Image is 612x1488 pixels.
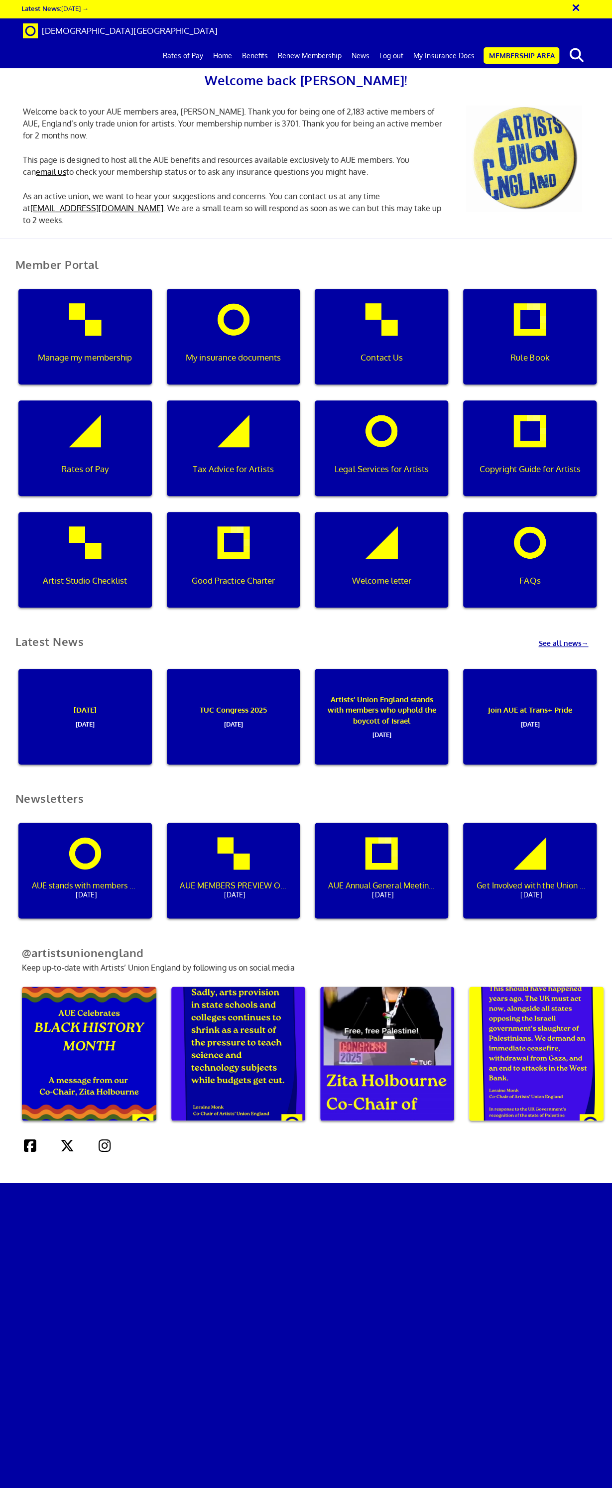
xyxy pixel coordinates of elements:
[173,669,293,764] p: TUC Congress 2025
[173,716,293,729] span: [DATE]
[25,716,145,729] span: [DATE]
[11,289,159,400] a: Manage my membership
[15,70,597,91] h2: Welcome back [PERSON_NAME]!
[8,258,605,283] h2: Member Portal
[36,167,66,177] a: email us
[11,512,159,623] a: Artist Studio Checklist
[456,512,604,623] a: FAQs
[307,400,456,512] a: Legal Services for Artists
[456,823,604,934] a: Get Involved with the Union - Major Dates for Your Diary[DATE]
[158,43,208,68] a: Rates of Pay
[307,823,456,934] a: AUE Annual General Meeting - get involved![DATE]
[32,889,141,901] span: [DATE]
[328,889,438,901] span: [DATE]
[322,574,442,587] p: Welcome letter
[11,400,159,512] a: Rates of Pay
[15,18,225,43] a: Brand [DEMOGRAPHIC_DATA][GEOGRAPHIC_DATA]
[173,574,293,587] p: Good Practice Charter
[8,930,605,973] p: Keep up-to-date with Artists’ Union England by following us on social media
[470,574,590,587] p: FAQs
[21,4,89,12] a: Latest News:[DATE] →
[561,45,592,66] button: search
[456,289,604,400] a: Rule Book
[307,512,456,623] a: Welcome letter
[322,726,442,739] span: [DATE]
[322,463,442,476] p: Legal Services for Artists
[307,289,456,400] a: Contact Us
[159,823,308,934] a: AUE MEMBERS PREVIEW OF THE NEW INDUSTRIA REPORT ON ARTISTS' LIVELIHOODS[DATE]
[456,400,604,512] a: Copyright Guide for Artists
[347,43,374,68] a: News
[477,889,586,901] span: [DATE]
[237,43,273,68] a: Benefits
[322,669,442,764] p: Artists’ Union England stands with members who uphold the boycott of Israel
[11,823,159,934] a: AUE stands with members who uphold the boycott of Israel[DATE]
[32,875,141,901] p: AUE stands with members who uphold the boycott of Israel
[408,43,479,68] a: My Insurance Docs
[208,43,237,68] a: Home
[8,635,92,648] h2: Latest News
[11,669,159,780] a: [DATE][DATE]
[21,4,61,12] strong: Latest News:
[25,351,145,364] p: Manage my membership
[538,625,604,648] a: See all news→
[180,875,289,901] p: AUE MEMBERS PREVIEW OF THE NEW INDUSTRIA REPORT ON ARTISTS' LIVELIHOODS
[470,463,590,476] p: Copyright Guide for Artists
[470,669,590,764] p: Join AUE at Trans+ Pride
[15,190,452,226] p: As an active union, we want to hear your suggestions and concerns. You can contact us at any time...
[173,463,293,476] p: Tax Advice for Artists
[173,351,293,364] p: My insurance documents
[273,43,347,68] a: Renew Membership
[159,400,308,512] a: Tax Advice for Artists
[159,669,308,780] a: TUC Congress 2025[DATE]
[25,669,145,764] p: [DATE]
[15,106,452,141] p: Welcome back to your AUE members area, [PERSON_NAME]. Thank you for being one of 2,183 active mem...
[15,154,452,178] p: This page is designed to host all the AUE benefits and resources available exclusively to AUE mem...
[25,463,145,476] p: Rates of Pay
[8,946,605,959] h2: @artistsunionengland
[470,716,590,729] span: [DATE]
[484,47,559,64] a: Membership Area
[30,203,163,213] a: [EMAIL_ADDRESS][DOMAIN_NAME]
[8,792,605,817] h2: Newsletters
[456,669,604,780] a: Join AUE at Trans+ Pride[DATE]
[42,25,218,36] span: [DEMOGRAPHIC_DATA][GEOGRAPHIC_DATA]
[159,289,308,400] a: My insurance documents
[477,875,586,901] p: Get Involved with the Union - Major Dates for Your Diary
[180,889,289,901] span: [DATE]
[470,351,590,364] p: Rule Book
[25,574,145,587] p: Artist Studio Checklist
[307,669,456,780] a: Artists’ Union England stands with members who uphold the boycott of Israel[DATE]
[328,875,438,901] p: AUE Annual General Meeting - get involved!
[159,512,308,623] a: Good Practice Charter
[322,351,442,364] p: Contact Us
[374,43,408,68] a: Log out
